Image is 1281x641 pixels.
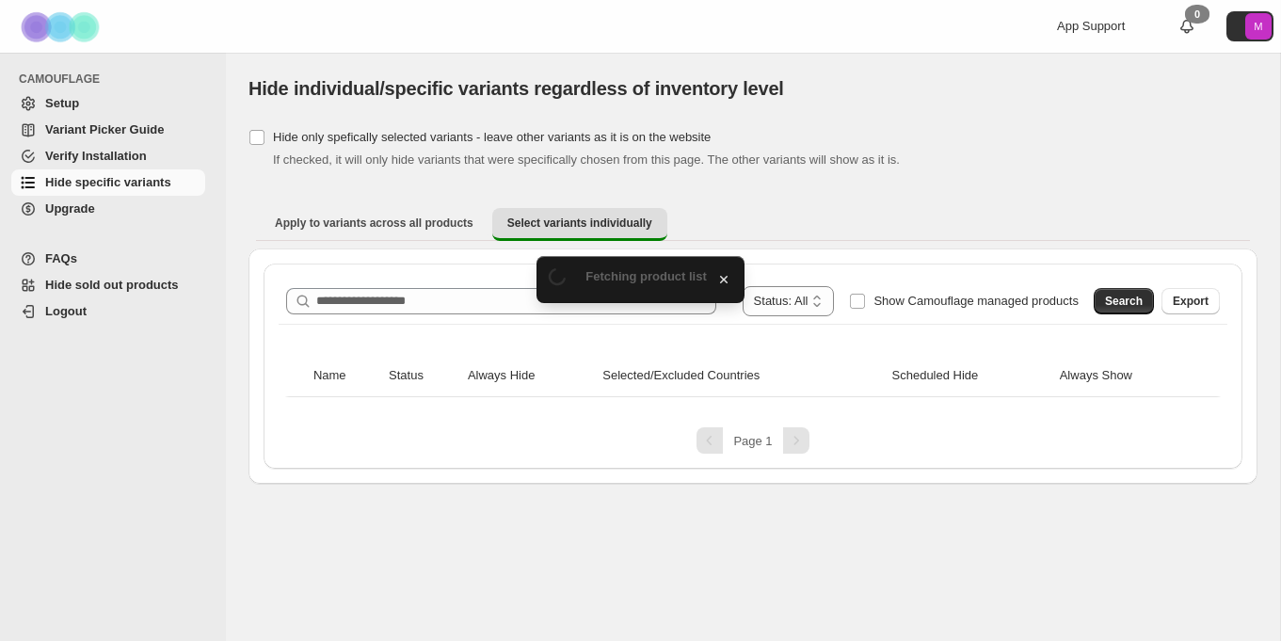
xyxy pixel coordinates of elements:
th: Scheduled Hide [887,355,1054,397]
span: If checked, it will only hide variants that were specifically chosen from this page. The other va... [273,152,900,167]
th: Status [383,355,462,397]
th: Name [308,355,383,397]
button: Select variants individually [492,208,667,241]
span: Search [1105,294,1143,309]
span: Variant Picker Guide [45,122,164,136]
th: Selected/Excluded Countries [597,355,886,397]
span: Page 1 [733,434,772,448]
span: FAQs [45,251,77,265]
button: Export [1161,288,1220,314]
div: 0 [1185,5,1209,24]
span: Avatar with initials M [1245,13,1272,40]
span: Show Camouflage managed products [873,294,1079,308]
div: Select variants individually [248,248,1257,484]
a: Hide specific variants [11,169,205,196]
span: Hide individual/specific variants regardless of inventory level [248,78,784,99]
span: Upgrade [45,201,95,216]
a: Upgrade [11,196,205,222]
span: Export [1173,294,1209,309]
span: Hide specific variants [45,175,171,189]
a: Logout [11,298,205,325]
button: Avatar with initials M [1226,11,1273,41]
a: 0 [1177,17,1196,36]
button: Apply to variants across all products [260,208,488,238]
th: Always Hide [462,355,597,397]
a: Verify Installation [11,143,205,169]
span: Logout [45,304,87,318]
span: Apply to variants across all products [275,216,473,231]
span: App Support [1057,19,1125,33]
span: Hide only spefically selected variants - leave other variants as it is on the website [273,130,711,144]
a: Hide sold out products [11,272,205,298]
a: Variant Picker Guide [11,117,205,143]
span: Verify Installation [45,149,147,163]
img: Camouflage [15,1,109,53]
th: Always Show [1054,355,1198,397]
a: Setup [11,90,205,117]
text: M [1254,21,1262,32]
span: Hide sold out products [45,278,179,292]
span: Select variants individually [507,216,652,231]
span: CAMOUFLAGE [19,72,213,87]
span: Setup [45,96,79,110]
button: Search [1094,288,1154,314]
span: Fetching product list [585,269,707,283]
nav: Pagination [279,427,1227,454]
a: FAQs [11,246,205,272]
